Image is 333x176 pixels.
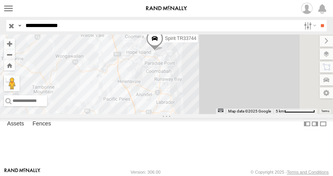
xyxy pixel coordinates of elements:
label: Fences [29,118,55,129]
span: Map data ©2025 Google [228,109,271,113]
label: Hide Summary Table [319,118,327,129]
label: Dock Summary Table to the Right [311,118,319,129]
button: Map Scale: 5 km per 74 pixels [273,109,317,114]
a: Terms and Conditions [287,170,329,174]
label: Dock Summary Table to the Left [303,118,311,129]
label: Map Settings [320,87,333,98]
label: Measure [4,74,15,85]
label: Assets [3,118,28,129]
img: rand-logo.svg [146,6,187,11]
a: Terms (opens in new tab) [321,110,329,113]
div: © Copyright 2025 - [251,170,329,174]
div: Version: 306.00 [131,170,161,174]
button: Keyboard shortcuts [218,109,223,112]
button: Drag Pegman onto the map to open Street View [4,76,20,91]
button: Zoom in [4,38,15,49]
label: Search Query [16,20,23,31]
button: Zoom Home [4,60,15,71]
span: Spirit TR33744 [165,36,196,41]
label: Search Filter Options [301,20,318,31]
a: Visit our Website [4,168,40,176]
span: 5 km [276,109,284,113]
button: Zoom out [4,49,15,60]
